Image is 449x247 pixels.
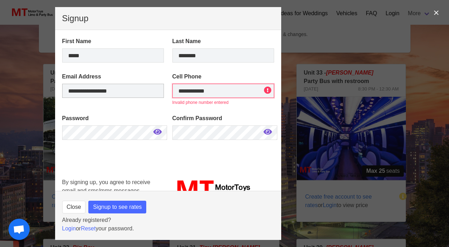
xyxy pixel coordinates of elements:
a: Reset [81,225,96,231]
p: Already registered? [62,216,274,224]
iframe: reCAPTCHA [62,150,170,203]
div: Open chat [8,219,30,240]
label: Last Name [172,37,274,46]
span: Signup to see rates [93,203,142,211]
label: Email Address [62,72,164,81]
label: Cell Phone [172,72,274,81]
p: or your password. [62,224,274,233]
div: By signing up, you agree to receive email and sms/mms messages. [58,174,168,206]
label: Password [62,114,164,123]
a: Login [62,225,76,231]
label: Confirm Password [172,114,274,123]
img: MT_logo_name.png [172,178,274,201]
p: Signup [62,14,274,23]
label: First Name [62,37,164,46]
p: Invalid phone number entered [172,99,274,106]
button: Close [62,201,86,213]
button: Signup to see rates [88,201,146,213]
